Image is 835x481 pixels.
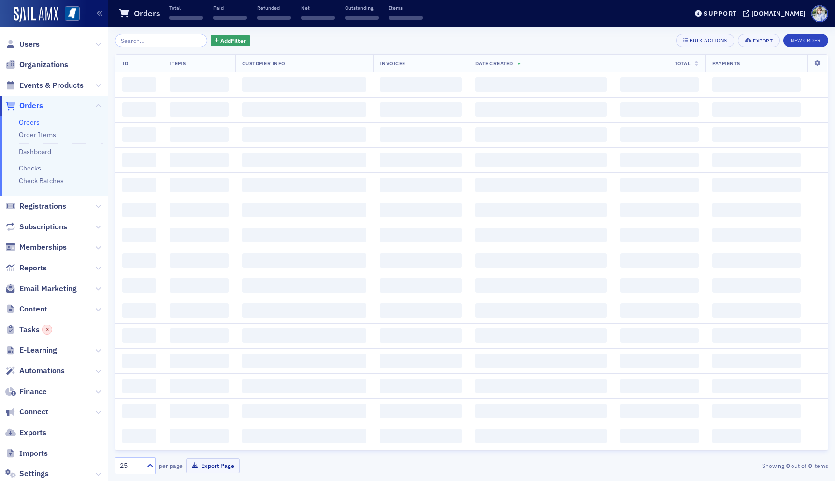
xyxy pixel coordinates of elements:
[475,77,607,92] span: ‌
[380,127,462,142] span: ‌
[475,60,513,67] span: Date Created
[19,130,56,139] a: Order Items
[242,178,366,192] span: ‌
[5,59,68,70] a: Organizations
[122,60,128,67] span: ID
[122,303,156,318] span: ‌
[170,127,229,142] span: ‌
[19,283,77,294] span: Email Marketing
[170,60,186,67] span: Items
[242,379,366,393] span: ‌
[170,77,229,92] span: ‌
[676,34,734,47] button: Bulk Actions
[19,325,52,335] span: Tasks
[19,59,68,70] span: Organizations
[620,127,698,142] span: ‌
[19,201,66,212] span: Registrations
[19,427,46,438] span: Exports
[5,345,57,355] a: E-Learning
[712,77,801,92] span: ‌
[5,468,49,479] a: Settings
[170,354,229,368] span: ‌
[5,201,66,212] a: Registrations
[122,228,156,242] span: ‌
[242,60,285,67] span: Customer Info
[712,60,740,67] span: Payments
[5,39,40,50] a: Users
[712,379,801,393] span: ‌
[122,354,156,368] span: ‌
[170,178,229,192] span: ‌
[159,461,183,470] label: per page
[620,354,698,368] span: ‌
[620,303,698,318] span: ‌
[170,153,229,167] span: ‌
[712,253,801,268] span: ‌
[783,35,828,44] a: New Order
[380,228,462,242] span: ‌
[475,253,607,268] span: ‌
[19,118,40,127] a: Orders
[380,102,462,117] span: ‌
[122,404,156,418] span: ‌
[170,404,229,418] span: ‌
[380,328,462,343] span: ‌
[475,228,607,242] span: ‌
[783,34,828,47] button: New Order
[738,34,780,47] button: Export
[120,461,141,471] div: 25
[213,16,247,20] span: ‌
[122,278,156,293] span: ‌
[620,178,698,192] span: ‌
[751,9,806,18] div: [DOMAIN_NAME]
[122,429,156,443] span: ‌
[257,16,291,20] span: ‌
[122,253,156,268] span: ‌
[122,127,156,142] span: ‌
[242,203,366,217] span: ‌
[743,10,809,17] button: [DOMAIN_NAME]
[170,278,229,293] span: ‌
[5,222,67,232] a: Subscriptions
[242,253,366,268] span: ‌
[380,178,462,192] span: ‌
[42,325,52,335] div: 3
[19,80,84,91] span: Events & Products
[242,153,366,167] span: ‌
[712,153,801,167] span: ‌
[19,366,65,376] span: Automations
[211,35,250,47] button: AddFilter
[186,458,240,473] button: Export Page
[170,379,229,393] span: ‌
[170,253,229,268] span: ‌
[380,278,462,293] span: ‌
[14,7,58,22] img: SailAMX
[704,9,737,18] div: Support
[242,404,366,418] span: ‌
[5,304,47,314] a: Content
[5,407,48,417] a: Connect
[380,303,462,318] span: ‌
[712,102,801,117] span: ‌
[242,77,366,92] span: ‌
[475,278,607,293] span: ‌
[475,203,607,217] span: ‌
[19,263,47,273] span: Reports
[712,127,801,142] span: ‌
[345,4,379,11] p: Outstanding
[242,127,366,142] span: ‌
[380,404,462,418] span: ‌
[170,102,229,117] span: ‌
[784,461,791,470] strong: 0
[690,38,727,43] div: Bulk Actions
[620,404,698,418] span: ‌
[122,379,156,393] span: ‌
[134,8,160,19] h1: Orders
[5,242,67,253] a: Memberships
[712,203,801,217] span: ‌
[169,4,203,11] p: Total
[242,278,366,293] span: ‌
[620,77,698,92] span: ‌
[65,6,80,21] img: SailAMX
[122,178,156,192] span: ‌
